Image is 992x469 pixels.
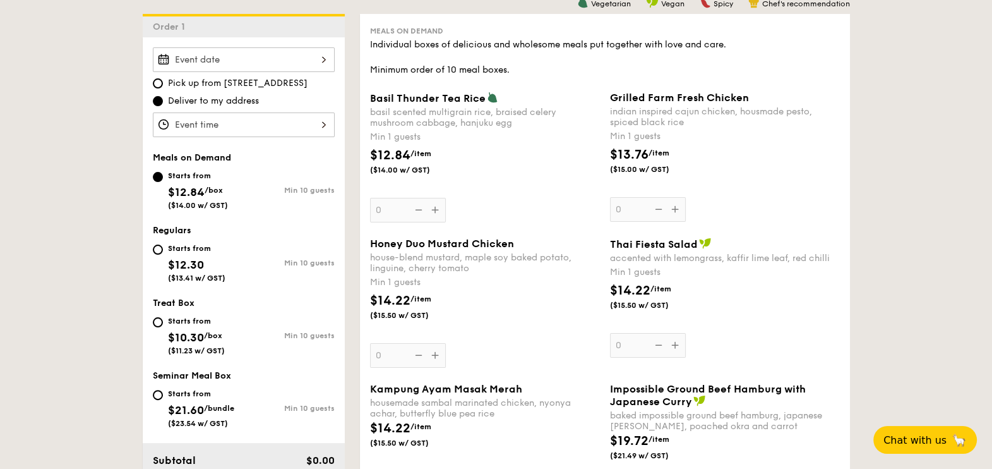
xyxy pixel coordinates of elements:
[153,78,163,88] input: Pick up from [STREET_ADDRESS]
[610,130,840,143] div: Min 1 guests
[370,310,456,320] span: ($15.50 w/ GST)
[244,186,335,195] div: Min 10 guests
[370,27,443,35] span: Meals on Demand
[168,185,205,199] span: $12.84
[370,131,600,143] div: Min 1 guests
[205,186,223,195] span: /box
[610,266,840,279] div: Min 1 guests
[487,92,498,103] img: icon-vegetarian.fe4039eb.svg
[610,451,696,461] span: ($21.49 w/ GST)
[168,346,225,355] span: ($11.23 w/ GST)
[153,96,163,106] input: Deliver to my address
[370,398,600,419] div: housemade sambal marinated chicken, nyonya achar, butterfly blue pea rice
[153,390,163,400] input: Starts from$21.60/bundle($23.54 w/ GST)Min 10 guests
[168,274,225,283] span: ($13.41 w/ GST)
[610,300,696,310] span: ($15.50 w/ GST)
[610,92,749,104] span: Grilled Farm Fresh Chicken
[244,331,335,340] div: Min 10 guests
[370,438,456,448] span: ($15.50 w/ GST)
[153,454,196,466] span: Subtotal
[370,252,600,274] div: house-blend mustard, maple soy baked potato, linguine, cherry tomato
[650,284,671,293] span: /item
[370,39,840,76] div: Individual boxes of delicious and wholesome meals put together with love and care. Minimum order ...
[610,434,648,449] span: $19.72
[370,107,600,128] div: basil scented multigrain rice, braised celery mushroom cabbage, hanjuku egg
[153,225,191,236] span: Regulars
[610,410,840,432] div: baked impossible ground beef hamburg, japanese [PERSON_NAME], poached okra and carrot
[370,148,410,163] span: $12.84
[610,164,696,174] span: ($15.00 w/ GST)
[168,419,228,428] span: ($23.54 w/ GST)
[952,433,967,448] span: 🦙
[153,298,194,308] span: Treat Box
[204,331,222,340] span: /box
[410,149,431,158] span: /item
[370,92,486,104] span: Basil Thunder Tea Rice
[610,253,840,264] div: accented with lemongrass, kaffir lime leaf, red chilli
[306,454,334,466] span: $0.00
[370,293,410,308] span: $14.22
[153,47,335,72] input: Event date
[168,77,308,90] span: Pick up from [STREET_ADDRESS]
[873,426,977,454] button: Chat with us🦙
[168,331,204,344] span: $10.30
[168,243,225,253] div: Starts from
[699,238,712,249] img: icon-vegan.f8ff3823.svg
[168,258,204,272] span: $12.30
[168,403,204,417] span: $21.60
[370,238,514,250] span: Honey Duo Mustard Chicken
[244,404,335,413] div: Min 10 guests
[153,172,163,182] input: Starts from$12.84/box($14.00 w/ GST)Min 10 guests
[610,238,698,250] span: Thai Fiesta Salad
[153,370,231,381] span: Seminar Meal Box
[153,152,231,163] span: Meals on Demand
[370,165,456,175] span: ($14.00 w/ GST)
[648,149,669,157] span: /item
[244,259,335,267] div: Min 10 guests
[610,383,806,408] span: Impossible Ground Beef Hamburg with Japanese Curry
[168,201,228,210] span: ($14.00 w/ GST)
[648,435,669,444] span: /item
[153,21,190,32] span: Order 1
[370,383,522,395] span: Kampung Ayam Masak Merah
[153,245,163,255] input: Starts from$12.30($13.41 w/ GST)Min 10 guests
[410,422,431,431] span: /item
[610,106,840,128] div: indian inspired cajun chicken, housmade pesto, spiced black rice
[693,395,706,406] img: icon-vegan.f8ff3823.svg
[610,283,650,298] span: $14.22
[168,95,259,107] span: Deliver to my address
[168,171,228,181] div: Starts from
[610,147,648,162] span: $13.76
[370,421,410,436] span: $14.22
[153,113,335,137] input: Event time
[168,316,225,326] div: Starts from
[410,295,431,303] span: /item
[883,434,947,446] span: Chat with us
[168,389,234,399] div: Starts from
[204,404,234,413] span: /bundle
[370,276,600,289] div: Min 1 guests
[153,317,163,327] input: Starts from$10.30/box($11.23 w/ GST)Min 10 guests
